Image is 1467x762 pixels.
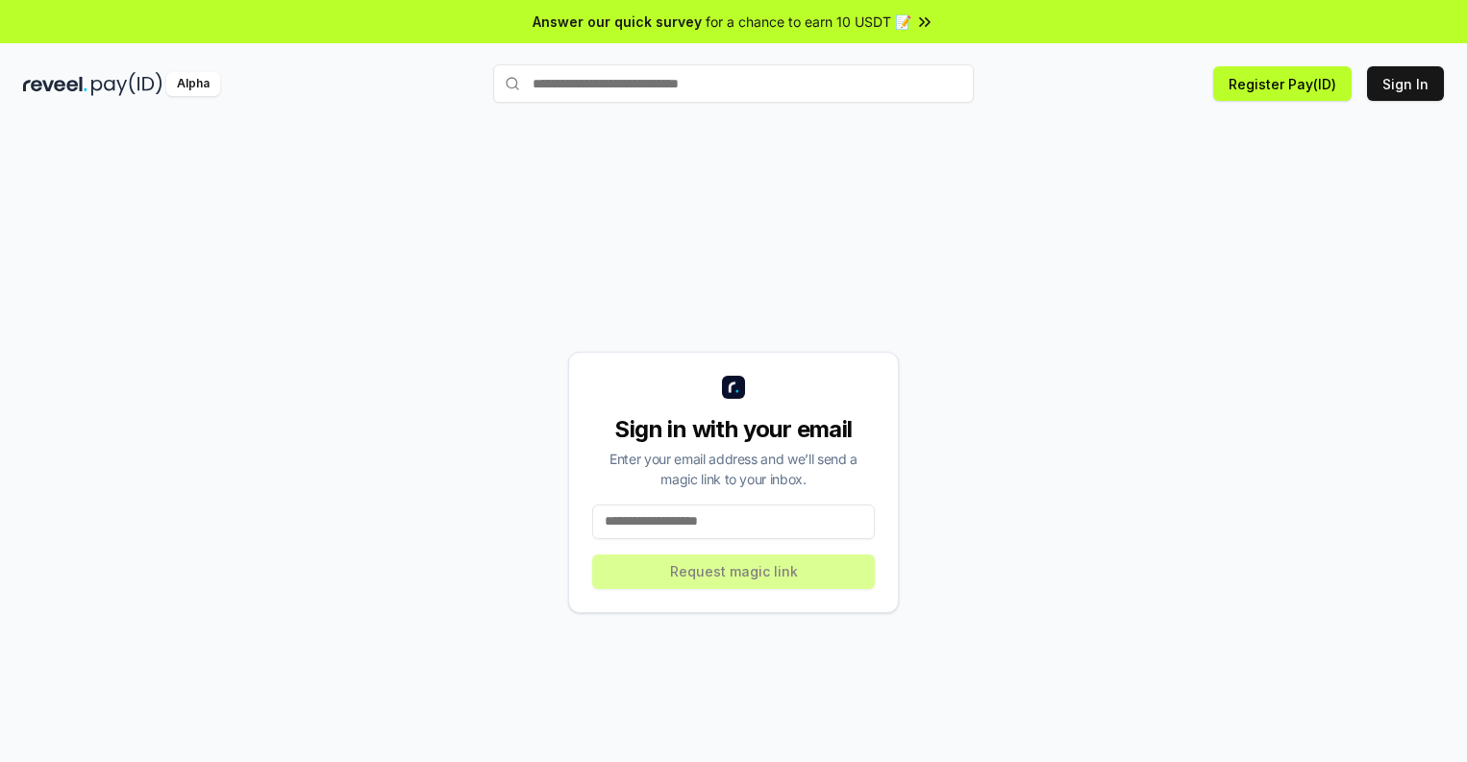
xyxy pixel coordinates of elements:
img: logo_small [722,376,745,399]
div: Alpha [166,72,220,96]
div: Enter your email address and we’ll send a magic link to your inbox. [592,449,875,489]
button: Sign In [1367,66,1444,101]
img: reveel_dark [23,72,87,96]
div: Sign in with your email [592,414,875,445]
img: pay_id [91,72,162,96]
span: for a chance to earn 10 USDT 📝 [706,12,911,32]
span: Answer our quick survey [533,12,702,32]
button: Register Pay(ID) [1213,66,1352,101]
